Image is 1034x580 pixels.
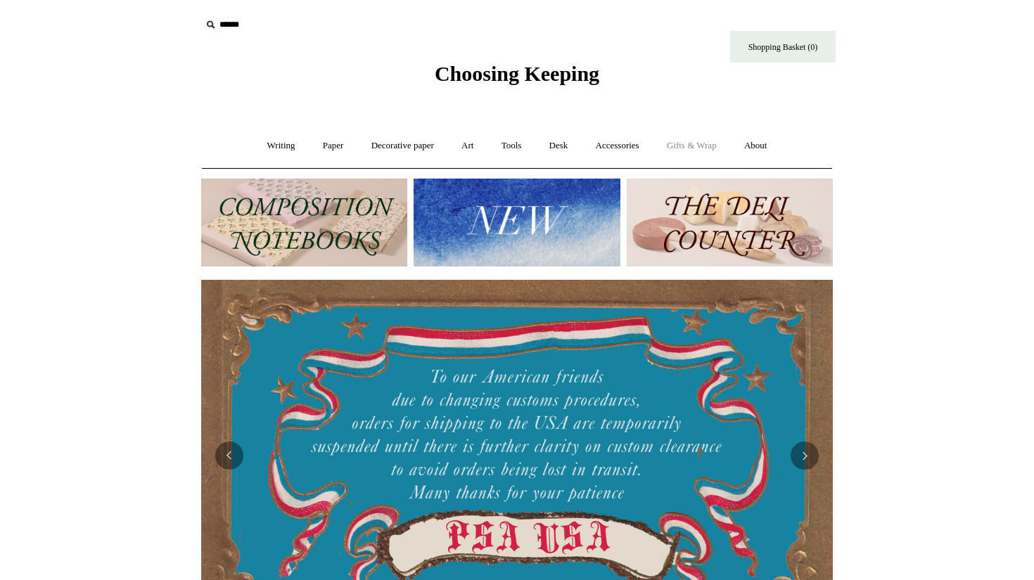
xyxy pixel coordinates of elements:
[435,73,599,83] a: Choosing Keeping
[201,179,407,266] img: 202302 Composition ledgers.jpg__PID:69722ee6-fa44-49dd-a067-31375e5d54ec
[414,179,620,266] img: New.jpg__PID:f73bdf93-380a-4a35-bcfe-7823039498e1
[791,442,819,470] button: Next
[732,127,780,165] a: About
[449,127,486,165] a: Art
[537,127,581,165] a: Desk
[215,442,243,470] button: Previous
[310,127,357,165] a: Paper
[255,127,308,165] a: Writing
[583,127,652,165] a: Accessories
[627,179,833,266] img: The Deli Counter
[730,31,836,63] a: Shopping Basket (0)
[489,127,535,165] a: Tools
[359,127,447,165] a: Decorative paper
[435,62,599,85] span: Choosing Keeping
[654,127,729,165] a: Gifts & Wrap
